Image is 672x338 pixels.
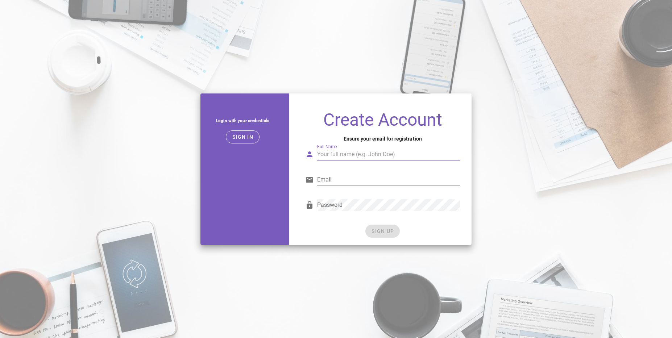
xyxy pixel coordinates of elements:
button: Sign in [226,130,260,143]
h1: Create Account [305,111,460,129]
iframe: Tidio Chat [573,291,669,325]
span: Sign in [232,134,253,140]
input: Your full name (e.g. John Doe) [317,149,460,160]
label: Full Name [317,144,337,150]
h5: Login with your credentials [206,117,279,125]
h4: Ensure your email for registration [305,135,460,143]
